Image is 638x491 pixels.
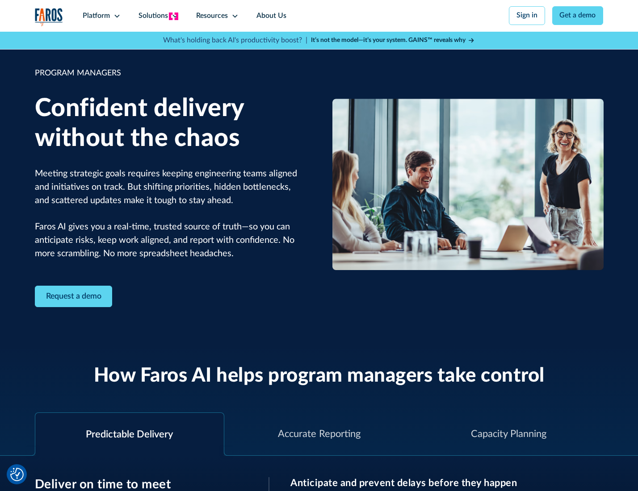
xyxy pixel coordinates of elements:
div: Platform [83,11,110,21]
button: Cookie Settings [10,468,24,481]
a: It’s not the model—it’s your system. GAINS™ reveals why [311,36,475,45]
a: Contact Modal [35,286,113,308]
strong: It’s not the model—it’s your system. GAINS™ reveals why [311,37,466,43]
a: home [35,8,63,26]
div: Predictable Delivery [86,427,173,442]
h1: Confident delivery without the chaos [35,94,306,154]
p: Meeting strategic goals requires keeping engineering teams aligned and initiatives on track. But ... [35,167,306,261]
img: Logo of the analytics and reporting company Faros. [35,8,63,26]
p: What's holding back AI's productivity boost? | [163,35,307,46]
div: Solutions [139,11,168,21]
a: Get a demo [552,6,604,25]
h3: Anticipate and prevent delays before they happen [290,477,603,489]
a: Sign in [509,6,545,25]
div: Resources [196,11,228,21]
div: PROGRAM MANAGERS [35,67,306,79]
div: Accurate Reporting [278,427,361,441]
div: Capacity Planning [471,427,546,441]
img: Revisit consent button [10,468,24,481]
h2: How Faros AI helps program managers take control [94,364,545,388]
